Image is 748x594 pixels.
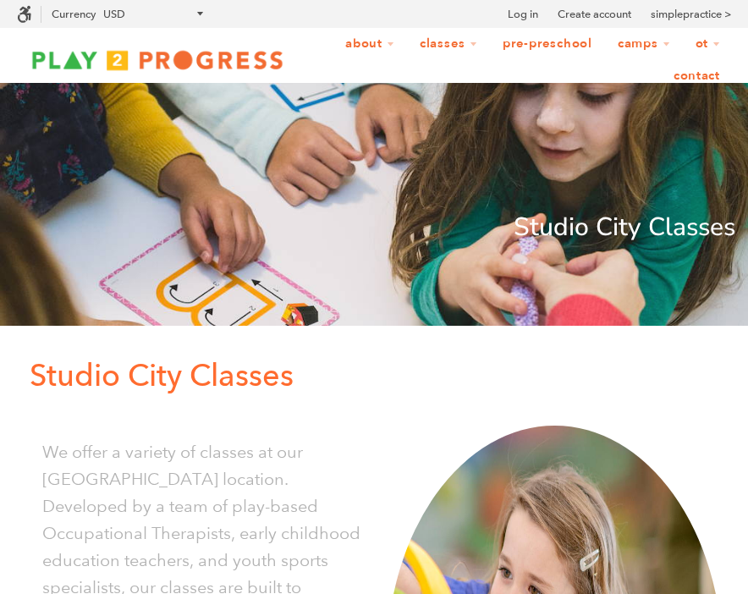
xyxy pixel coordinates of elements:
img: Play2Progress logo [17,45,298,76]
label: Currency [52,8,96,20]
a: Classes [409,28,488,60]
p: Studio City Classes [13,207,735,248]
a: Pre-Preschool [492,28,603,60]
a: simplepractice > [651,6,731,23]
a: Create account [558,6,631,23]
a: Log in [508,6,538,23]
a: OT [685,28,732,60]
p: Studio City Classes [30,351,735,400]
a: Contact [663,60,731,92]
a: Camps [607,28,681,60]
a: About [334,28,405,60]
